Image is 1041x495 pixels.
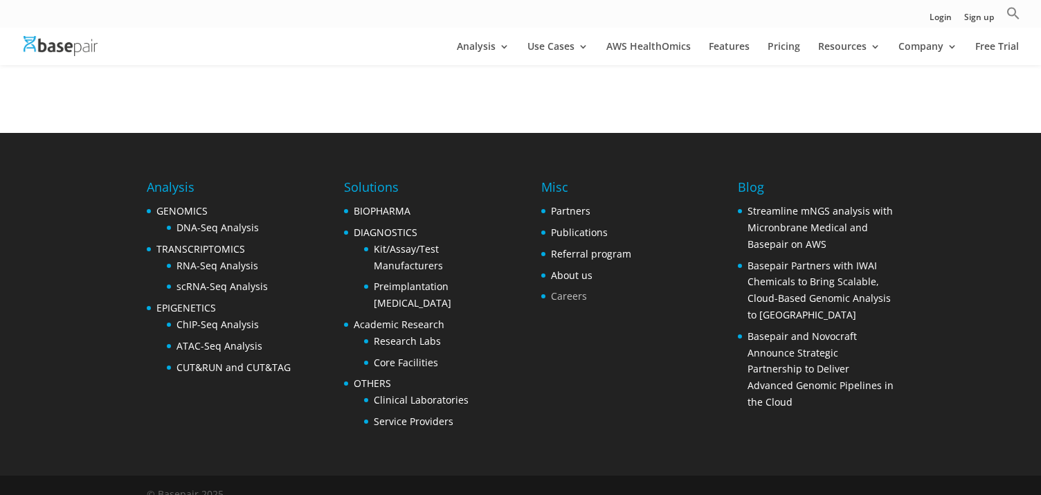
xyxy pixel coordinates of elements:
a: Search Icon Link [1006,6,1020,28]
a: Login [930,13,952,28]
a: EPIGENETICS [156,301,216,314]
h4: Blog [738,178,894,203]
a: Core Facilities [374,356,438,369]
a: DNA-Seq Analysis [176,221,259,234]
h4: Solutions [344,178,500,203]
a: Free Trial [975,42,1019,65]
a: GENOMICS [156,204,208,217]
a: AWS HealthOmics [606,42,691,65]
a: Streamline mNGS analysis with Micronbrane Medical and Basepair on AWS [748,204,893,251]
a: Pricing [768,42,800,65]
a: Partners [551,204,590,217]
a: Features [709,42,750,65]
a: Academic Research [354,318,444,331]
a: Sign up [964,13,994,28]
a: ChIP-Seq Analysis [176,318,259,331]
a: Company [898,42,957,65]
a: Kit/Assay/Test Manufacturers [374,242,443,272]
a: Analysis [457,42,509,65]
a: Clinical Laboratories [374,393,469,406]
a: Service Providers [374,415,453,428]
a: Use Cases [527,42,588,65]
img: Basepair [24,36,98,56]
a: Basepair and Novocraft Announce Strategic Partnership to Deliver Advanced Genomic Pipelines in th... [748,330,894,408]
a: OTHERS [354,377,391,390]
a: Research Labs [374,334,441,348]
h4: Analysis [147,178,291,203]
a: Referral program [551,247,631,260]
a: DIAGNOSTICS [354,226,417,239]
a: scRNA-Seq Analysis [176,280,268,293]
a: CUT&RUN and CUT&TAG [176,361,291,374]
a: BIOPHARMA [354,204,410,217]
a: Publications [551,226,608,239]
a: RNA-Seq Analysis [176,259,258,272]
h4: Misc [541,178,631,203]
a: Resources [818,42,880,65]
svg: Search [1006,6,1020,20]
a: ATAC-Seq Analysis [176,339,262,352]
a: Preimplantation [MEDICAL_DATA] [374,280,451,309]
a: TRANSCRIPTOMICS [156,242,245,255]
a: Careers [551,289,587,303]
a: About us [551,269,592,282]
a: Basepair Partners with IWAI Chemicals to Bring Scalable, Cloud-Based Genomic Analysis to [GEOGRAP... [748,259,891,321]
